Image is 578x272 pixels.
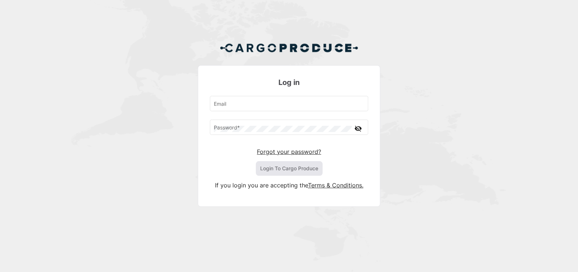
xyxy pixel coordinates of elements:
a: Forgot your password? [257,148,321,155]
mat-icon: visibility_off [354,124,362,133]
a: Terms & Conditions. [308,182,363,189]
span: If you login you are accepting the [215,182,308,189]
img: Cargo Produce Logo [220,39,358,57]
h3: Log in [210,77,368,88]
